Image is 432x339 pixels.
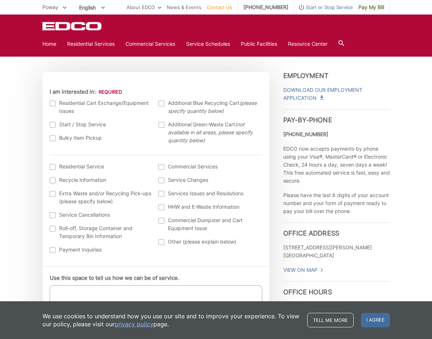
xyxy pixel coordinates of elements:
a: EDCD logo. Return to the homepage. [42,22,103,30]
label: Service Changes [159,176,260,184]
label: Recycle Information [50,176,152,184]
label: Residential Service [50,163,152,171]
span: Additional Green-Waste Cart [168,121,260,144]
h3: Office Address [283,222,390,237]
a: Commercial Services [126,40,175,48]
span: Additional Blue Recycling Cart [168,99,260,115]
a: News & Events [167,3,201,11]
a: Tell me more [307,313,354,327]
em: (not available in all areas, please specify quantity below) [168,121,253,143]
em: (please specify quantity below) [168,100,257,114]
span: Pay My Bill [358,3,384,11]
p: [STREET_ADDRESS][PERSON_NAME] [GEOGRAPHIC_DATA] [283,244,390,260]
p: We use cookies to understand how you use our site and to improve your experience. To view our pol... [42,312,300,328]
label: Service Cancellations [50,211,152,219]
label: Commercial Services [159,163,260,171]
a: privacy policy [115,320,153,328]
label: I am interested in: [50,89,122,95]
span: English [74,1,110,13]
span: Poway [42,4,58,10]
a: Public Facilities [241,40,277,48]
label: Bulky Item Pickup [50,134,152,142]
label: Other (please explain below) [159,238,260,246]
h3: Pay-by-Phone [283,109,390,124]
label: Commercial Dumpster and Cart Equipment Issue [159,216,260,232]
h3: Office Hours [283,281,390,296]
p: Please have the last 6 digits of your account number and your form of payment ready to pay your b... [283,191,390,215]
label: Start / Stop Service [50,121,152,128]
label: Services Issues and Resolutions [159,189,260,197]
label: Use this space to tell us how we can be of service. [50,275,179,281]
p: EDCO now accepts payments by phone using your Visa®, MasterCard® or Electronic Check, 24 hours a ... [283,145,390,185]
label: HHW and E-Waste Information [159,203,260,211]
a: Service Schedules [186,40,230,48]
a: View On Map [283,266,324,274]
a: About EDCO [127,3,161,11]
a: Home [42,40,56,48]
a: Residential Services [67,40,115,48]
h3: Employment [283,72,390,80]
a: Contact Us [207,3,232,11]
a: Download Our Employment Application [283,86,390,102]
label: Roll-off, Storage Container and Temporary Bin Information [50,224,152,240]
label: Payment Inquiries [50,246,152,254]
a: Resource Center [288,40,328,48]
label: Extra Waste and/or Recycling Pick-ups (please specify below) [50,189,152,205]
strong: [PHONE_NUMBER] [283,131,328,137]
span: I agree [361,313,390,327]
label: Residential Cart Exchange/Equipment Issues [50,99,152,115]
